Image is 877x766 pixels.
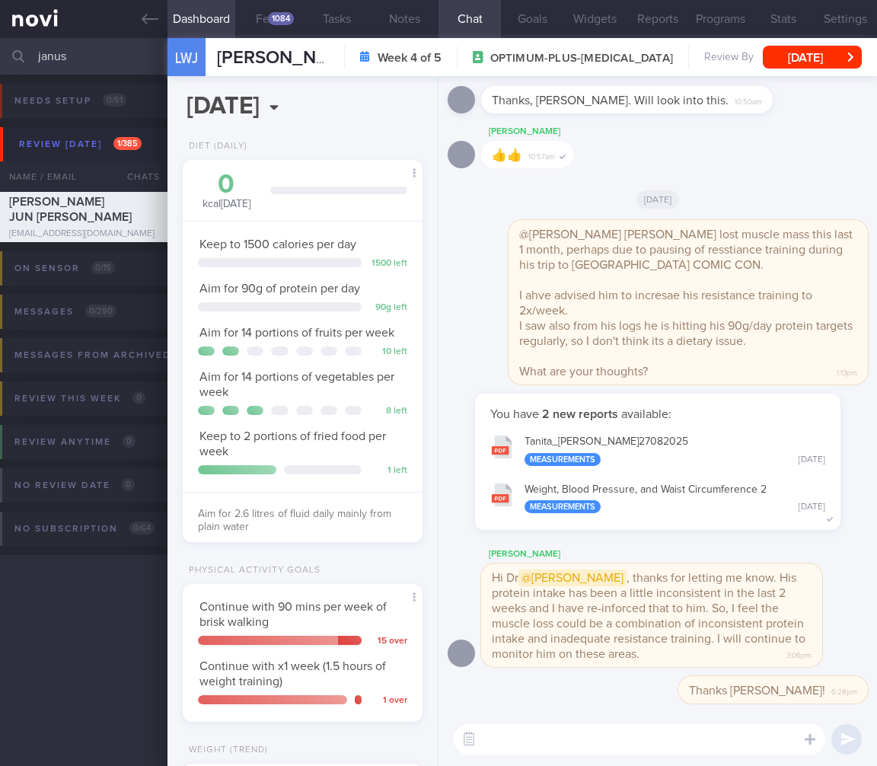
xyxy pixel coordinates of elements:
div: LWJ [164,29,209,88]
span: [PERSON_NAME] JUN [PERSON_NAME] [9,196,132,223]
div: 90 g left [369,302,407,314]
div: 15 over [369,636,407,647]
span: Aim for 14 portions of vegetables per week [199,371,394,398]
span: OPTIMUM-PLUS-[MEDICAL_DATA] [490,51,673,66]
div: Weight (Trend) [183,745,268,756]
div: 1084 [268,12,294,25]
span: Review By [704,51,754,65]
span: 3:06pm [786,646,812,661]
div: Review anytime [11,432,139,452]
span: Continue with x1 week (1.5 hours of weight training) [199,660,386,688]
span: 0 [123,435,136,448]
div: 1500 left [369,258,407,270]
span: 0 / 15 [91,261,115,274]
div: Review [DATE] [15,134,145,155]
div: Messages [11,302,120,322]
span: I saw also from his logs he is hitting his 90g/day protein targets regularly, so I don't think it... [519,320,853,347]
button: Tanita_[PERSON_NAME]27082025 Measurements [DATE] [483,426,833,474]
span: 1:13pm [837,364,857,378]
span: 0 / 64 [129,522,155,535]
span: @[PERSON_NAME] [518,570,627,586]
div: [DATE] [799,502,825,513]
span: 0 [132,391,145,404]
span: 6:28pm [831,683,857,697]
span: Keep to 2 portions of fried food per week [199,430,386,458]
div: [PERSON_NAME] [481,545,868,563]
span: Aim for 90g of protein per day [199,282,360,295]
div: No subscription [11,519,158,539]
strong: Week 4 of 5 [378,50,442,65]
div: On sensor [11,258,119,279]
span: 👍👍 [492,149,522,161]
div: Chats [107,161,167,192]
div: No review date [11,475,139,496]
div: Physical Activity Goals [183,565,321,576]
span: Thanks [PERSON_NAME]! [689,685,825,697]
span: 1 / 385 [113,137,142,150]
span: Keep to 1500 calories per day [199,238,356,251]
div: Measurements [525,500,601,513]
div: 10 left [369,346,407,358]
span: 10:50am [735,93,762,107]
span: Thanks, [PERSON_NAME]. Will look into this. [492,94,729,107]
div: Needs setup [11,91,130,111]
span: 10:57am [528,148,555,162]
div: Diet (Daily) [183,141,247,152]
div: 0 [198,171,255,198]
div: [EMAIL_ADDRESS][DOMAIN_NAME] [9,228,158,240]
div: Measurements [525,453,601,466]
p: You have available: [490,407,825,422]
div: 1 left [369,465,407,477]
span: Aim for 2.6 litres of fluid daily mainly from plain water [198,509,391,533]
div: Tanita_ [PERSON_NAME] 27082025 [525,436,825,466]
strong: 2 new reports [539,408,621,420]
div: [PERSON_NAME] [481,123,619,141]
span: 0 / 91 [103,94,126,107]
div: Review this week [11,388,149,409]
span: What are your thoughts? [519,365,648,378]
span: Continue with 90 mins per week of brisk walking [199,601,387,628]
div: kcal [DATE] [198,171,255,212]
span: [DATE] [636,190,680,209]
div: Weight, Blood Pressure, and Waist Circumference 2 [525,484,825,514]
span: Aim for 14 portions of fruits per week [199,327,394,339]
button: [DATE] [763,46,862,69]
span: 0 / 290 [85,305,116,318]
div: 1 over [369,695,407,707]
span: 0 [122,478,135,491]
span: @[PERSON_NAME] [PERSON_NAME] lost muscle mass this last 1 month, perhaps due to pausing of ressti... [519,228,853,271]
span: I ahve advised him to incresae his resistance training to 2x/week. [519,289,812,317]
div: [DATE] [799,455,825,466]
button: Weight, Blood Pressure, and Waist Circumference 2 Measurements [DATE] [483,474,833,522]
div: Messages from Archived [11,345,208,365]
span: [PERSON_NAME] JUN [PERSON_NAME] [217,49,544,67]
div: 8 left [369,406,407,417]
